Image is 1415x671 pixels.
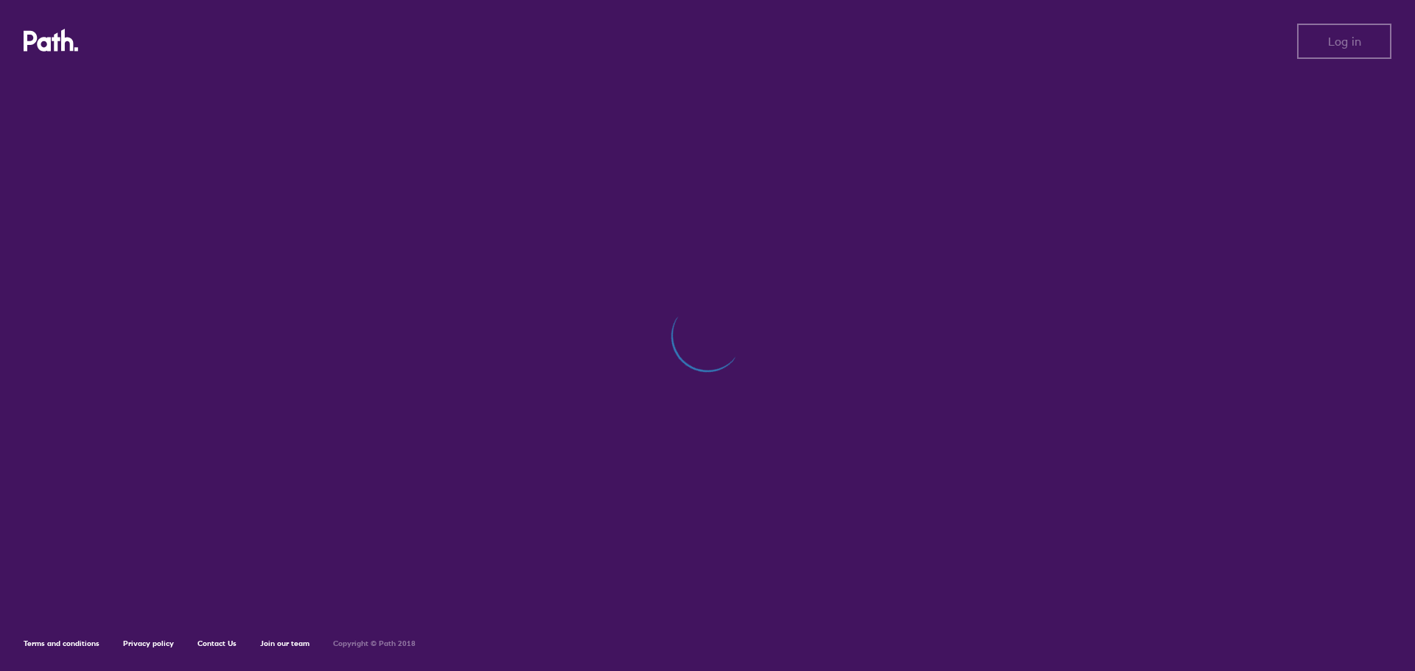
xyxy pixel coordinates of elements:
[333,639,416,648] h6: Copyright © Path 2018
[198,639,237,648] a: Contact Us
[1297,24,1391,59] button: Log in
[24,639,99,648] a: Terms and conditions
[260,639,310,648] a: Join our team
[1328,35,1361,48] span: Log in
[123,639,174,648] a: Privacy policy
